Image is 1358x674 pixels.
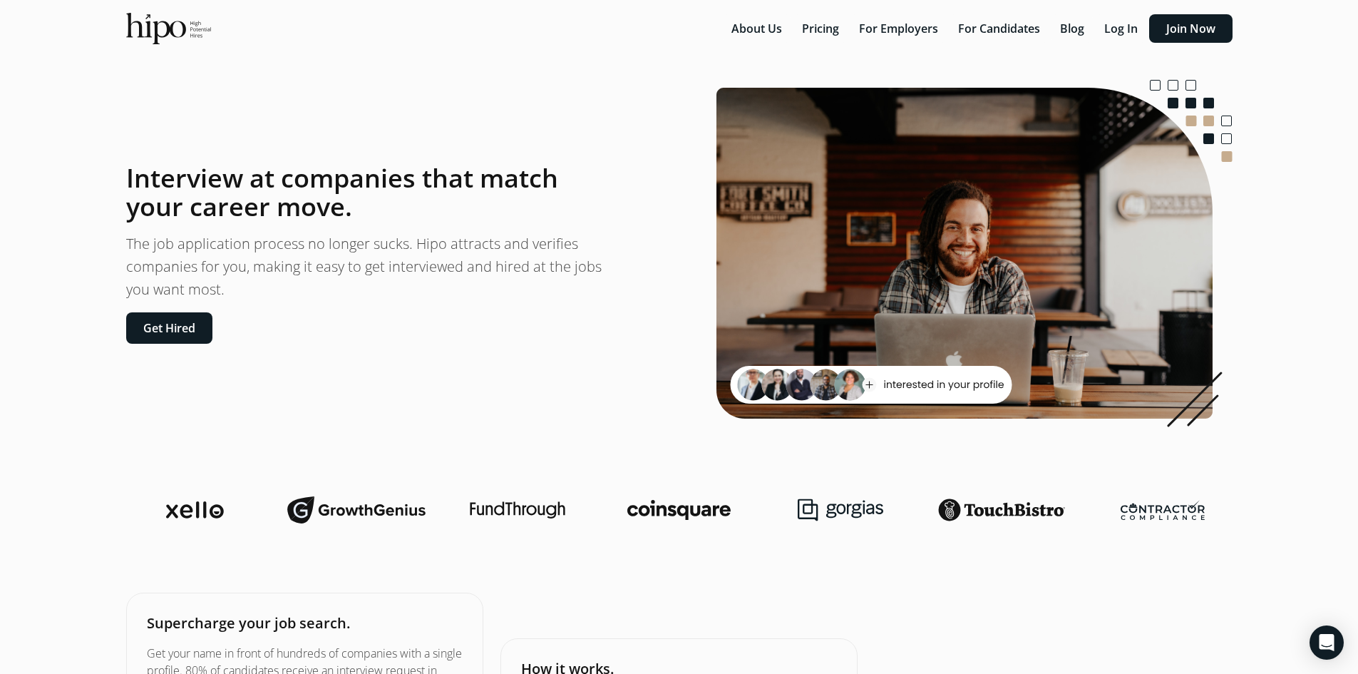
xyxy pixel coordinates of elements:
[126,233,605,301] p: The job application process no longer sucks. Hipo attracts and verifies companies for you, making...
[1051,14,1093,43] button: Blog
[126,13,211,44] img: official-logo
[723,21,793,36] a: About Us
[627,500,730,520] img: coinsquare-logo
[1310,626,1344,660] div: Open Intercom Messenger
[793,21,850,36] a: Pricing
[793,14,848,43] button: Pricing
[950,14,1049,43] button: For Candidates
[147,613,463,633] h5: Supercharge your job search.
[850,21,950,36] a: For Employers
[126,312,212,344] button: Get Hired
[1051,21,1096,36] a: Blog
[1149,21,1233,36] a: Join Now
[470,501,565,519] img: fundthrough-logo
[723,14,791,43] button: About Us
[950,21,1051,36] a: For Candidates
[1149,14,1233,43] button: Join Now
[798,499,883,521] img: gorgias-logo
[716,80,1233,427] img: landing-image
[1121,500,1205,520] img: contractor-compliance-logo
[850,14,947,43] button: For Employers
[166,501,224,519] img: xello-logo
[1096,21,1149,36] a: Log In
[126,164,605,221] h1: Interview at companies that match your career move.
[287,496,426,524] img: growthgenius-logo
[938,499,1065,521] img: touchbistro-logo
[1096,14,1146,43] button: Log In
